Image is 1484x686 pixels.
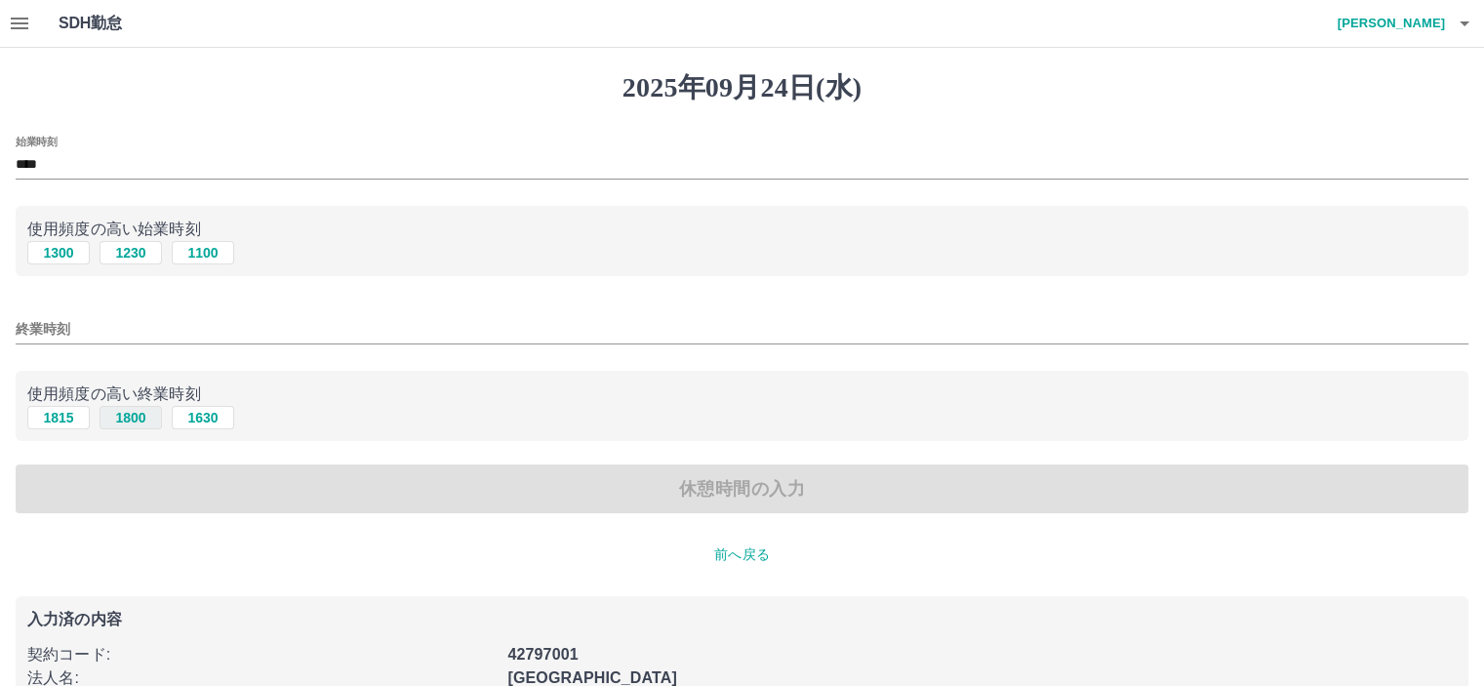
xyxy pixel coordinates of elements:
[100,241,162,264] button: 1230
[16,134,57,148] label: 始業時刻
[16,545,1468,565] p: 前へ戻る
[27,406,90,429] button: 1815
[100,406,162,429] button: 1800
[27,383,1457,406] p: 使用頻度の高い終業時刻
[507,646,578,663] b: 42797001
[172,241,234,264] button: 1100
[172,406,234,429] button: 1630
[27,218,1457,241] p: 使用頻度の高い始業時刻
[27,643,496,666] p: 契約コード :
[507,669,677,686] b: [GEOGRAPHIC_DATA]
[27,241,90,264] button: 1300
[16,71,1468,104] h1: 2025年09月24日(水)
[27,612,1457,627] p: 入力済の内容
